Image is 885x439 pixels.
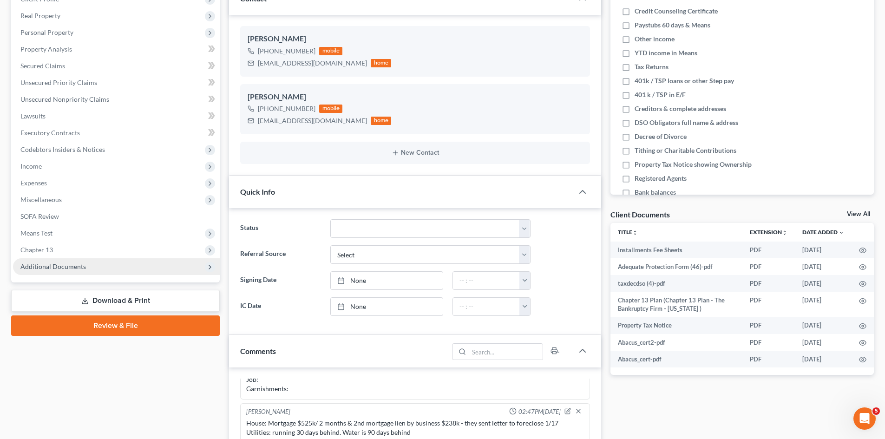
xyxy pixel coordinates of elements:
a: Executory Contracts [13,124,220,141]
span: Unsecured Nonpriority Claims [20,95,109,103]
i: unfold_more [782,230,787,236]
td: Chapter 13 Plan (Chapter 13 Plan - The Bankruptcy Firm - [US_STATE] ) [610,292,742,317]
span: SOFA Review [20,212,59,220]
td: taxdecdso (4)-pdf [610,275,742,292]
span: Other income [635,34,675,44]
span: Property Analysis [20,45,72,53]
div: mobile [319,105,342,113]
a: Titleunfold_more [618,229,638,236]
span: Registered Agents [635,174,687,183]
label: IC Date [236,297,325,316]
div: [EMAIL_ADDRESS][DOMAIN_NAME] [258,59,367,68]
span: Quick Info [240,187,275,196]
a: Review & File [11,315,220,336]
div: home [371,59,391,67]
a: View All [847,211,870,217]
td: [DATE] [795,317,852,334]
span: Personal Property [20,28,73,36]
label: Referral Source [236,245,325,264]
span: Codebtors Insiders & Notices [20,145,105,153]
div: home [371,117,391,125]
td: PDF [742,258,795,275]
button: New Contact [248,149,583,157]
span: Decree of Divorce [635,132,687,141]
span: Comments [240,347,276,355]
a: Unsecured Nonpriority Claims [13,91,220,108]
span: [PHONE_NUMBER] [258,105,315,112]
td: [DATE] [795,351,852,367]
span: Credit Counseling Certificate [635,7,718,16]
td: PDF [742,351,795,367]
span: Lawsuits [20,112,46,120]
span: Unsecured Priority Claims [20,79,97,86]
span: Tithing or Charitable Contributions [635,146,736,155]
span: Chapter 13 [20,246,53,254]
span: 5 [872,407,880,415]
span: Creditors & complete addresses [635,104,726,113]
span: Income [20,162,42,170]
a: SOFA Review [13,208,220,225]
span: Tax Returns [635,62,669,72]
span: Means Test [20,229,52,237]
span: 401 k / TSP in E/F [635,90,686,99]
td: PDF [742,292,795,317]
div: [PERSON_NAME] [248,33,583,45]
td: PDF [742,242,795,258]
input: -- : -- [453,272,520,289]
iframe: Intercom live chat [853,407,876,430]
td: [DATE] [795,258,852,275]
span: Bank balances [635,188,676,197]
a: Extensionunfold_more [750,229,787,236]
div: mobile [319,47,342,55]
i: expand_more [839,230,844,236]
td: [DATE] [795,275,852,292]
span: Miscellaneous [20,196,62,203]
td: [DATE] [795,334,852,351]
span: Additional Documents [20,262,86,270]
td: Abacus_cert2-pdf [610,334,742,351]
a: Download & Print [11,290,220,312]
span: Executory Contracts [20,129,80,137]
span: Paystubs 60 days & Means [635,20,710,30]
a: Property Analysis [13,41,220,58]
a: None [331,298,443,315]
span: Real Property [20,12,60,20]
label: Signing Date [236,271,325,290]
input: Search... [469,344,543,360]
span: DSO Obligators full name & address [635,118,738,127]
div: [EMAIL_ADDRESS][DOMAIN_NAME] [258,116,367,125]
label: Status [236,219,325,238]
td: Adequate Protection Form (46)-pdf [610,258,742,275]
div: [PERSON_NAME] [248,92,583,103]
a: Secured Claims [13,58,220,74]
a: Unsecured Priority Claims [13,74,220,91]
a: Date Added expand_more [802,229,844,236]
td: Abacus_cert-pdf [610,351,742,367]
a: None [331,272,443,289]
td: [DATE] [795,242,852,258]
span: Expenses [20,179,47,187]
span: [PHONE_NUMBER] [258,47,315,55]
span: 401k / TSP loans or other Step pay [635,76,734,85]
span: Property Tax Notice showing Ownership [635,160,752,169]
td: [DATE] [795,292,852,317]
td: Installments Fee Sheets [610,242,742,258]
span: YTD income in Means [635,48,697,58]
div: [PERSON_NAME] [246,407,290,417]
td: PDF [742,317,795,334]
input: -- : -- [453,298,520,315]
a: Lawsuits [13,108,220,124]
span: Secured Claims [20,62,65,70]
div: Client Documents [610,210,670,219]
td: PDF [742,334,795,351]
td: Property Tax Notice [610,317,742,334]
i: unfold_more [632,230,638,236]
span: 02:47PM[DATE] [518,407,561,416]
td: PDF [742,275,795,292]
